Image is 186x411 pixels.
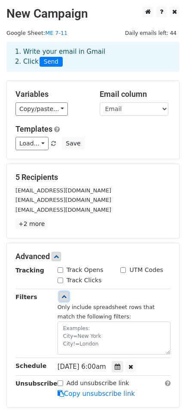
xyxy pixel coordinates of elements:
span: Send [40,57,63,67]
span: Daily emails left: 44 [122,28,180,38]
a: Copy/paste... [15,102,68,116]
a: +2 more [15,219,48,229]
label: UTM Codes [129,266,163,275]
span: [DATE] 6:00am [58,363,106,371]
small: Google Sheet: [6,30,67,36]
h5: Variables [15,90,87,99]
label: Track Clicks [67,276,102,285]
small: [EMAIL_ADDRESS][DOMAIN_NAME] [15,207,111,213]
h2: New Campaign [6,6,180,21]
label: Add unsubscribe link [67,379,129,388]
a: Daily emails left: 44 [122,30,180,36]
strong: Schedule [15,362,46,369]
a: ME 7-11 [45,30,67,36]
a: Templates [15,124,52,133]
small: [EMAIL_ADDRESS][DOMAIN_NAME] [15,197,111,203]
strong: Filters [15,294,37,300]
small: Only include spreadsheet rows that match the following filters: [58,304,155,320]
h5: Advanced [15,252,171,261]
strong: Tracking [15,267,44,274]
a: Copy unsubscribe link [58,390,135,398]
h5: 5 Recipients [15,173,171,182]
button: Save [62,137,84,150]
div: 1. Write your email in Gmail 2. Click [9,47,177,67]
h5: Email column [100,90,171,99]
a: Load... [15,137,49,150]
strong: Unsubscribe [15,380,58,387]
label: Track Opens [67,266,104,275]
small: [EMAIL_ADDRESS][DOMAIN_NAME] [15,187,111,194]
